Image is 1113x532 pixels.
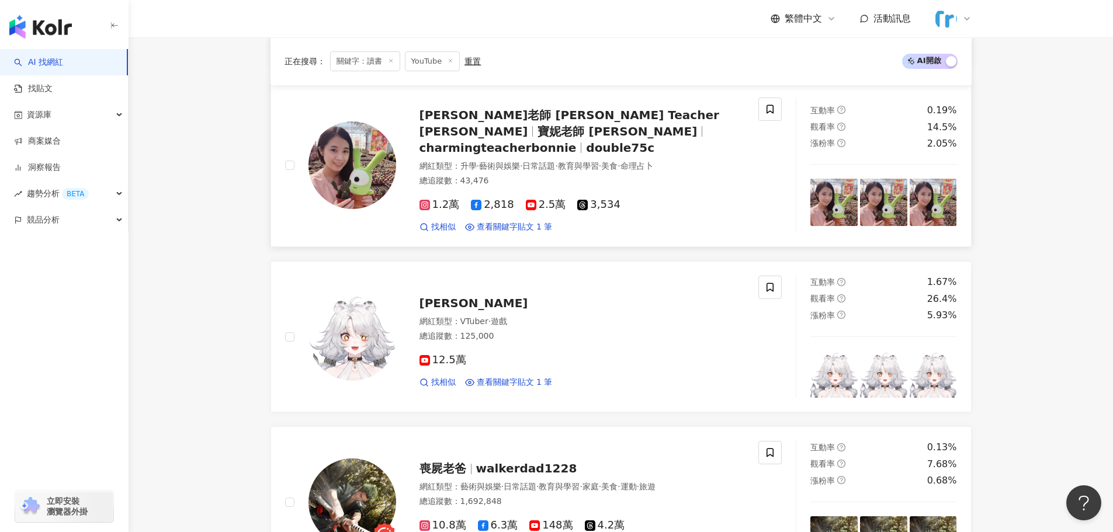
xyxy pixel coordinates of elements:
[529,519,573,531] span: 148萬
[431,377,456,388] span: 找相似
[810,351,858,398] img: post-image
[419,331,745,342] div: 總追蹤數 ： 125,000
[927,458,957,471] div: 7.68%
[14,135,61,147] a: 商案媒合
[419,316,745,328] div: 網紅類型 ：
[810,476,835,485] span: 漲粉率
[27,180,89,207] span: 趨勢分析
[27,102,51,128] span: 資源庫
[419,108,719,138] span: [PERSON_NAME]老師 [PERSON_NAME] Teacher [PERSON_NAME]
[522,161,555,171] span: 日常話題
[14,190,22,198] span: rise
[910,351,957,398] img: post-image
[837,443,845,451] span: question-circle
[465,377,553,388] a: 查看關鍵字貼文 1 筆
[837,476,845,484] span: question-circle
[810,277,835,287] span: 互動率
[810,459,835,468] span: 觀看率
[471,199,514,211] span: 2,818
[586,141,654,155] span: double75c
[27,207,60,233] span: 競品分析
[330,51,400,71] span: 關鍵字：讀書
[837,278,845,286] span: question-circle
[927,104,957,117] div: 0.19%
[419,141,577,155] span: charmingteacherbonnie
[478,519,518,531] span: 6.3萬
[405,51,460,71] span: YouTube
[14,162,61,173] a: 洞察報告
[618,161,620,171] span: ·
[582,482,599,491] span: 家庭
[460,482,501,491] span: 藝術與娛樂
[810,294,835,303] span: 觀看率
[477,161,479,171] span: ·
[837,139,845,147] span: question-circle
[419,519,466,531] span: 10.8萬
[504,482,536,491] span: 日常話題
[419,175,745,187] div: 總追蹤數 ： 43,476
[539,482,580,491] span: 教育與學習
[910,179,957,226] img: post-image
[927,309,957,322] div: 5.93%
[419,161,745,172] div: 網紅類型 ：
[419,221,456,233] a: 找相似
[419,354,466,366] span: 12.5萬
[601,482,618,491] span: 美食
[271,83,972,247] a: KOL Avatar[PERSON_NAME]老師 [PERSON_NAME] Teacher [PERSON_NAME]寶妮老師 [PERSON_NAME]charmingteacherbon...
[837,106,845,114] span: question-circle
[14,83,53,95] a: 找貼文
[810,106,835,115] span: 互動率
[460,317,488,326] span: VTuber
[419,496,745,507] div: 總追蹤數 ： 1,692,848
[785,12,822,25] span: 繁體中文
[419,377,456,388] a: 找相似
[860,351,907,398] img: post-image
[837,294,845,302] span: question-circle
[62,188,89,200] div: BETA
[9,15,72,39] img: logo
[536,482,539,491] span: ·
[1066,485,1101,520] iframe: Help Scout Beacon - Open
[601,161,618,171] span: 美食
[465,221,553,233] a: 查看關鍵字貼文 1 筆
[477,377,553,388] span: 查看關鍵字貼文 1 筆
[555,161,557,171] span: ·
[477,221,553,233] span: 查看關鍵字貼文 1 筆
[618,482,620,491] span: ·
[488,317,491,326] span: ·
[810,122,835,131] span: 觀看率
[476,461,577,475] span: walkerdad1228
[585,519,625,531] span: 4.2萬
[873,13,911,24] span: 活動訊息
[538,124,697,138] span: 寶妮老師 [PERSON_NAME]
[860,179,907,226] img: post-image
[927,121,957,134] div: 14.5%
[285,57,325,66] span: 正在搜尋 ：
[599,482,601,491] span: ·
[431,221,456,233] span: 找相似
[837,123,845,131] span: question-circle
[639,482,656,491] span: 旅遊
[927,293,957,305] div: 26.4%
[935,8,957,30] img: %E6%A9%AB%E5%BC%8Flogo.png
[558,161,599,171] span: 教育與學習
[19,497,41,516] img: chrome extension
[47,496,88,517] span: 立即安裝 瀏覽器外掛
[460,161,477,171] span: 升學
[15,491,113,522] a: chrome extension立即安裝 瀏覽器外掛
[526,199,566,211] span: 2.5萬
[419,481,745,493] div: 網紅類型 ：
[810,311,835,320] span: 漲粉率
[308,121,396,209] img: KOL Avatar
[577,199,620,211] span: 3,534
[620,161,653,171] span: 命理占卜
[837,460,845,468] span: question-circle
[810,443,835,452] span: 互動率
[479,161,520,171] span: 藝術與娛樂
[419,461,466,475] span: 喪屍老爸
[14,57,63,68] a: searchAI 找網紅
[927,441,957,454] div: 0.13%
[271,261,972,412] a: KOL Avatar[PERSON_NAME]網紅類型：VTuber·遊戲總追蹤數：125,00012.5萬找相似查看關鍵字貼文 1 筆互動率question-circle1.67%觀看率que...
[810,179,858,226] img: post-image
[927,276,957,288] div: 1.67%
